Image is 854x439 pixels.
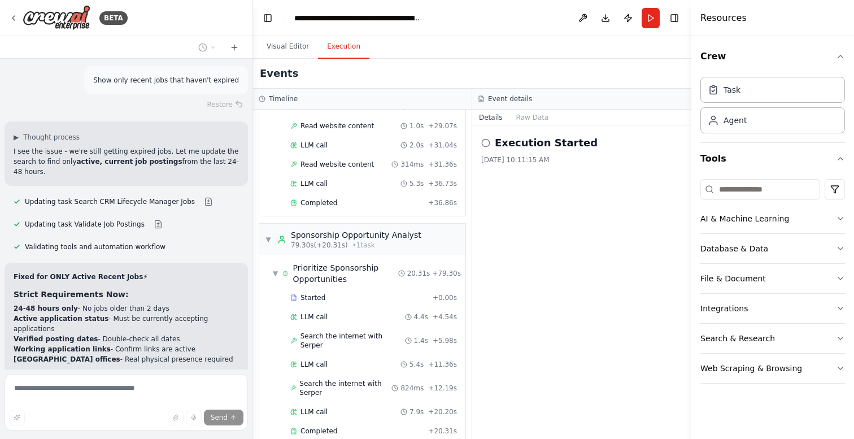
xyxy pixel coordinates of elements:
p: Show only recent jobs that haven't expired [93,75,239,85]
div: File & Document [700,273,766,284]
span: + 12.19s [428,384,457,393]
button: Send [204,410,243,425]
span: 7.9s [409,407,424,416]
span: LLM call [300,141,328,150]
button: Raw Data [509,110,556,125]
span: 4.4s [414,312,428,321]
span: 79.30s (+20.31s) [291,241,348,250]
span: 5.3s [409,179,424,188]
span: 20.31s [407,269,430,278]
span: + 11.36s [428,360,457,369]
div: AI & Machine Learning [700,213,789,224]
h2: ⚡ [14,272,239,282]
button: Visual Editor [258,35,318,59]
button: Click to speak your automation idea [186,410,202,425]
span: Validating tools and automation workflow [25,242,165,251]
div: Search & Research [700,333,775,344]
span: 1.0s [409,121,424,131]
strong: Strict Requirements Now: [14,290,129,299]
span: 314ms [400,160,424,169]
span: LLM call [300,312,328,321]
span: Read website content [300,121,374,131]
span: Started [300,293,325,302]
strong: Working application links [14,345,111,353]
p: I see the issue - we're still getting expired jobs. Let me update the search to find only from th... [14,146,239,177]
img: Logo [23,5,90,31]
span: + 20.20s [428,407,457,416]
span: 5.4s [409,360,424,369]
button: Tools [700,143,845,175]
button: Crew [700,41,845,72]
button: Search & Research [700,324,845,353]
li: - Confirm links are active [14,344,239,354]
div: Crew [700,72,845,142]
button: Improve this prompt [9,410,25,425]
span: Thought process [23,133,80,142]
span: + 0.00s [433,293,457,302]
span: LLM call [300,179,328,188]
span: LLM call [300,360,328,369]
span: LLM call [300,407,328,416]
div: Integrations [700,303,748,314]
span: • 1 task [352,241,375,250]
h4: Resources [700,11,747,25]
button: Integrations [700,294,845,323]
span: Completed [300,198,337,207]
span: + 20.31s [428,427,457,436]
span: Read website content [300,160,374,169]
div: Tools [700,175,845,393]
strong: Fixed for ONLY Active Recent Jobs [14,273,143,281]
li: - Real physical presence required [14,354,239,364]
span: + 31.04s [428,141,457,150]
span: ▶ [14,133,19,142]
span: + 36.73s [428,179,457,188]
li: - Double-check all dates [14,334,239,344]
nav: breadcrumb [294,12,421,24]
strong: 24-48 hours only [14,305,78,312]
strong: Active application status [14,315,108,323]
span: + 31.36s [428,160,457,169]
button: Hide right sidebar [666,10,682,26]
li: - No jobs older than 2 days [14,303,239,314]
div: [DATE] 10:11:15 AM [481,155,682,164]
span: + 36.86s [428,198,457,207]
button: Database & Data [700,234,845,263]
h3: Timeline [269,94,298,103]
h3: Event details [488,94,532,103]
span: Search the internet with Serper [299,379,391,397]
div: Task [724,84,740,95]
h2: Events [260,66,298,81]
li: - Must be currently accepting applications [14,314,239,334]
div: Database & Data [700,243,768,254]
button: Switch to previous chat [194,41,221,54]
div: Web Scraping & Browsing [700,363,802,374]
button: Execution [318,35,369,59]
div: Sponsorship Opportunity Analyst [291,229,421,241]
button: Start a new chat [225,41,243,54]
button: File & Document [700,264,845,293]
span: 2.0s [409,141,424,150]
span: + 5.98s [433,336,457,345]
span: Send [211,413,228,422]
button: Details [472,110,509,125]
div: BETA [99,11,128,25]
span: Completed [300,427,337,436]
strong: [GEOGRAPHIC_DATA] offices [14,355,120,363]
strong: active, current job postings [77,158,182,166]
button: Web Scraping & Browsing [700,354,845,383]
span: + 4.54s [433,312,457,321]
h2: Execution Started [495,135,598,151]
button: Upload files [168,410,184,425]
button: Hide left sidebar [260,10,276,26]
span: ▼ [273,269,278,278]
span: + 79.30s [432,269,461,278]
span: ▼ [265,235,272,244]
span: Updating task Validate Job Postings [25,220,145,229]
span: + 29.07s [428,121,457,131]
strong: Verified posting dates [14,335,98,343]
span: 1.4s [414,336,428,345]
button: AI & Machine Learning [700,204,845,233]
span: Search the internet with Serper [300,332,405,350]
span: Updating task Search CRM Lifecycle Manager Jobs [25,197,195,206]
span: 824ms [400,384,424,393]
